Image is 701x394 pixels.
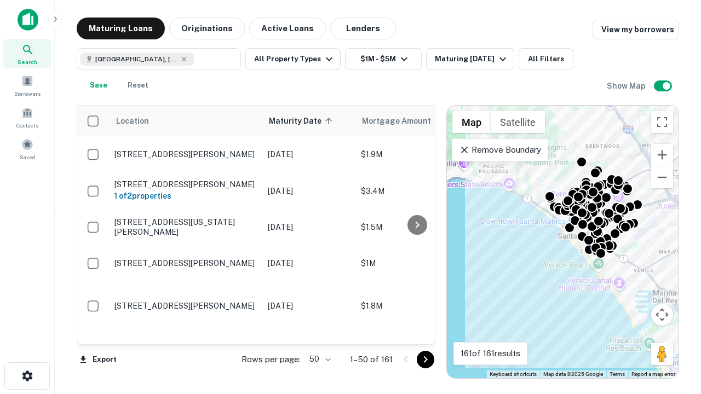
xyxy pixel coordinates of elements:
[16,121,38,130] span: Contacts
[355,106,476,136] th: Mortgage Amount
[3,39,51,68] a: Search
[268,257,350,269] p: [DATE]
[646,306,701,359] iframe: Chat Widget
[651,304,673,326] button: Map camera controls
[3,71,51,100] a: Borrowers
[350,353,393,366] p: 1–50 of 161
[268,185,350,197] p: [DATE]
[3,134,51,164] a: Saved
[95,54,177,64] span: [GEOGRAPHIC_DATA], [GEOGRAPHIC_DATA], [GEOGRAPHIC_DATA]
[593,20,679,39] a: View my borrowers
[361,257,470,269] p: $1M
[607,80,647,92] h6: Show Map
[345,48,422,70] button: $1M - $5M
[249,18,326,39] button: Active Loans
[268,221,350,233] p: [DATE]
[450,364,486,378] img: Google
[18,9,38,31] img: capitalize-icon.png
[77,351,119,368] button: Export
[114,179,257,189] p: [STREET_ADDRESS][PERSON_NAME]
[262,106,355,136] th: Maturity Date
[447,106,679,378] div: 0 0
[109,106,262,136] th: Location
[417,351,434,368] button: Go to next page
[361,221,470,233] p: $1.5M
[14,89,41,98] span: Borrowers
[435,53,509,66] div: Maturing [DATE]
[426,48,514,70] button: Maturing [DATE]
[452,111,491,133] button: Show street map
[651,111,673,133] button: Toggle fullscreen view
[20,153,36,161] span: Saved
[114,217,257,237] p: [STREET_ADDRESS][US_STATE][PERSON_NAME]
[305,351,332,367] div: 50
[268,148,350,160] p: [DATE]
[77,18,165,39] button: Maturing Loans
[543,371,603,377] span: Map data ©2025 Google
[169,18,245,39] button: Originations
[114,258,257,268] p: [STREET_ADDRESS][PERSON_NAME]
[361,148,470,160] p: $1.9M
[114,190,257,202] h6: 1 of 2 properties
[242,353,301,366] p: Rows per page:
[361,300,470,312] p: $1.8M
[459,143,541,157] p: Remove Boundary
[651,166,673,188] button: Zoom out
[81,74,116,96] button: Save your search to get updates of matches that match your search criteria.
[519,48,573,70] button: All Filters
[114,149,257,159] p: [STREET_ADDRESS][PERSON_NAME]
[120,74,156,96] button: Reset
[269,114,336,128] span: Maturity Date
[268,300,350,312] p: [DATE]
[3,102,51,132] a: Contacts
[361,185,470,197] p: $3.4M
[114,301,257,311] p: [STREET_ADDRESS][PERSON_NAME]
[18,57,37,66] span: Search
[490,370,537,378] button: Keyboard shortcuts
[362,114,445,128] span: Mortgage Amount
[450,364,486,378] a: Open this area in Google Maps (opens a new window)
[610,371,625,377] a: Terms (opens in new tab)
[330,18,396,39] button: Lenders
[631,371,675,377] a: Report a map error
[461,347,520,360] p: 161 of 161 results
[116,114,149,128] span: Location
[245,48,341,70] button: All Property Types
[491,111,545,133] button: Show satellite imagery
[651,144,673,166] button: Zoom in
